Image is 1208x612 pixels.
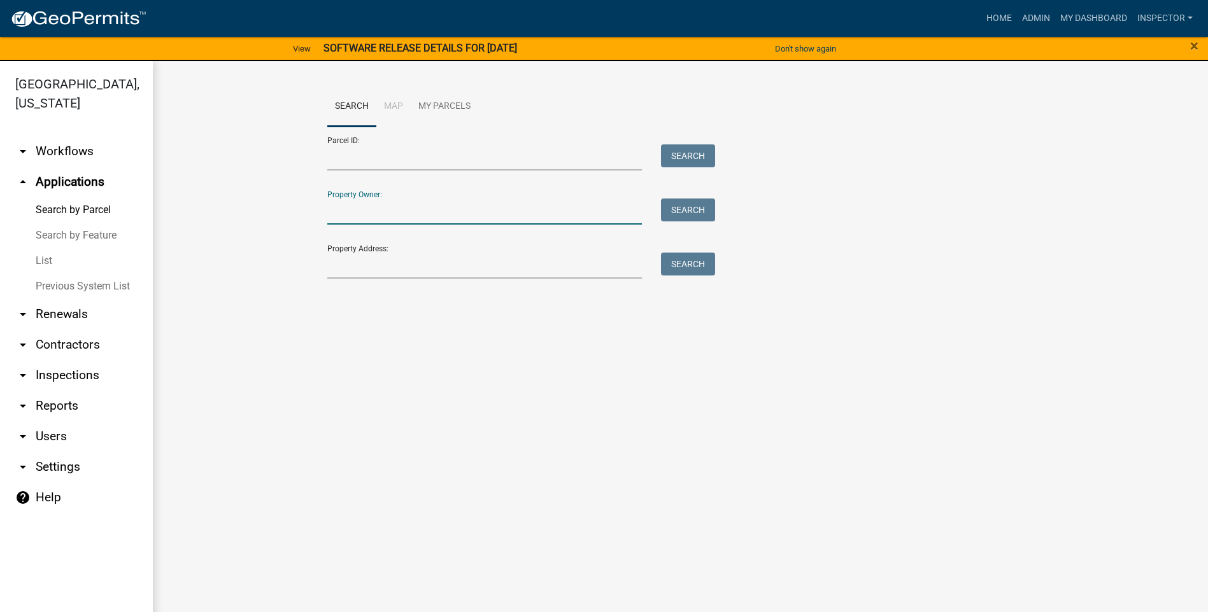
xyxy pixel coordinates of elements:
a: My Dashboard [1055,6,1132,31]
a: View [288,38,316,59]
button: Search [661,253,715,275]
a: Home [981,6,1017,31]
a: Search [327,87,376,127]
span: × [1190,37,1198,55]
i: arrow_drop_down [15,307,31,322]
a: Admin [1017,6,1055,31]
a: Inspector [1132,6,1198,31]
i: arrow_drop_down [15,144,31,159]
i: help [15,490,31,505]
a: My Parcels [411,87,478,127]
i: arrow_drop_down [15,337,31,352]
i: arrow_drop_down [15,429,31,444]
button: Close [1190,38,1198,53]
button: Search [661,144,715,167]
strong: SOFTWARE RELEASE DETAILS FOR [DATE] [323,42,517,54]
i: arrow_drop_down [15,398,31,414]
i: arrow_drop_down [15,459,31,475]
i: arrow_drop_up [15,174,31,190]
button: Search [661,198,715,221]
button: Don't show again [770,38,841,59]
i: arrow_drop_down [15,368,31,383]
